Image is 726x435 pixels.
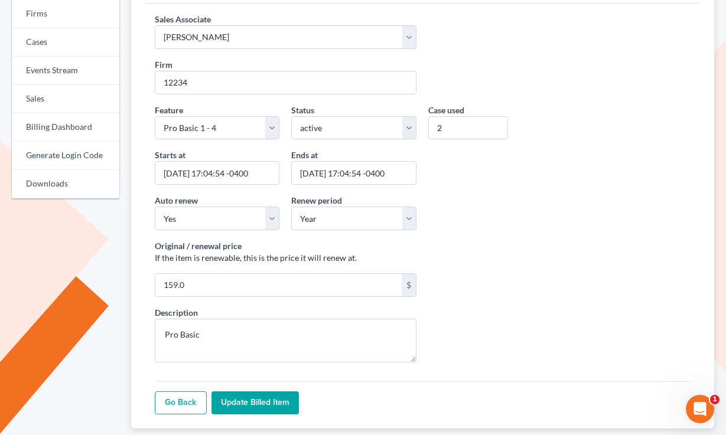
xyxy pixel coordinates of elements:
label: Sales Associate [155,13,211,25]
label: Starts at [155,149,185,161]
label: Renew period [291,194,342,207]
input: 10.00 [155,274,402,296]
a: Generate Login Code [12,142,119,170]
input: MM/DD/YYYY [291,161,416,185]
label: Feature [155,104,183,116]
input: 1234 [155,71,417,94]
input: Update Billed item [211,391,299,415]
label: Case used [428,104,464,116]
a: Billing Dashboard [12,113,119,142]
input: 0 [428,116,508,140]
label: Description [155,306,198,319]
div: $ [402,274,416,296]
label: Original / renewal price [155,240,242,252]
input: MM/DD/YYYY [155,161,280,185]
a: Cases [12,28,119,57]
label: Auto renew [155,194,198,207]
a: Events Stream [12,57,119,85]
label: Status [291,104,314,116]
label: Firm [155,58,172,71]
iframe: Intercom live chat [686,395,714,423]
a: Sales [12,85,119,113]
p: If the item is renewable, this is the price it will renew at. [155,252,417,264]
textarea: Pro Basic [155,319,417,362]
a: Downloads [12,170,119,198]
a: Go Back [155,391,207,415]
span: 1 [710,395,720,404]
label: Ends at [291,149,318,161]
